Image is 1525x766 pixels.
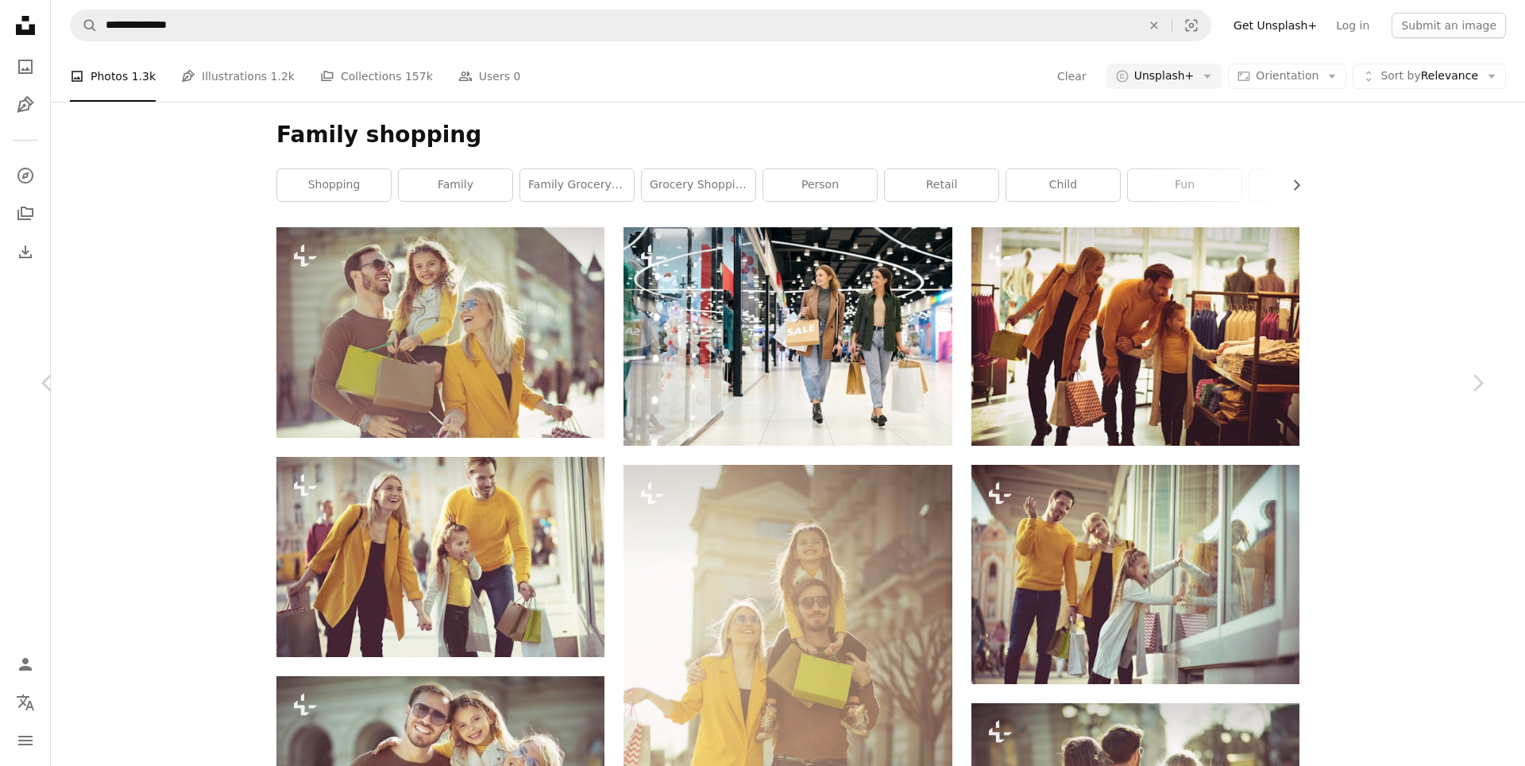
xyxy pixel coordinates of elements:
[277,169,391,201] a: shopping
[885,169,998,201] a: retail
[513,68,520,85] span: 0
[405,68,433,85] span: 157k
[10,725,41,756] button: Menu
[10,160,41,191] a: Explore
[1006,169,1120,201] a: child
[1256,69,1318,82] span: Orientation
[458,51,521,102] a: Users 0
[276,550,604,564] a: Dress for me. Family shopping in the city.
[271,68,295,85] span: 1.2k
[10,687,41,718] button: Language
[276,121,1299,149] h1: Family shopping
[763,169,877,201] a: person
[1228,64,1346,89] button: Orientation
[1430,307,1525,459] a: Next
[1392,13,1506,38] button: Submit an image
[624,227,952,446] img: Happy attractive girls in casual outfits walking over mall and enjoying shopping together
[70,10,1211,41] form: Find visuals sitewide
[276,457,604,657] img: Dress for me. Family shopping in the city.
[1106,64,1222,89] button: Unsplash+
[276,227,604,438] img: Weekend and shopping. Family in the city.
[276,325,604,339] a: Weekend and shopping. Family in the city.
[971,227,1299,446] img: Beautiful material. Family in the shopping store.
[520,169,634,201] a: family grocery shopping
[1249,169,1363,201] a: grey
[1353,64,1506,89] button: Sort byRelevance
[399,169,512,201] a: family
[1137,10,1172,41] button: Clear
[10,51,41,83] a: Photos
[1172,10,1210,41] button: Visual search
[1326,13,1379,38] a: Log in
[71,10,98,41] button: Search Unsplash
[10,236,41,268] a: Download History
[1056,64,1087,89] button: Clear
[1282,169,1299,201] button: scroll list to the right
[624,710,952,725] a: Ready for shopping day. Family shopping in the city.
[1224,13,1326,38] a: Get Unsplash+
[971,567,1299,581] a: Please buying me this dress. Family shopping in the city.
[1380,69,1420,82] span: Sort by
[320,51,433,102] a: Collections 157k
[10,89,41,121] a: Illustrations
[1128,169,1241,201] a: fun
[10,648,41,680] a: Log in / Sign up
[971,329,1299,343] a: Beautiful material. Family in the shopping store.
[1134,68,1195,84] span: Unsplash+
[181,51,295,102] a: Illustrations 1.2k
[1380,68,1478,84] span: Relevance
[971,465,1299,683] img: Please buying me this dress. Family shopping in the city.
[642,169,755,201] a: grocery shopping
[624,329,952,343] a: Happy attractive girls in casual outfits walking over mall and enjoying shopping together
[10,198,41,230] a: Collections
